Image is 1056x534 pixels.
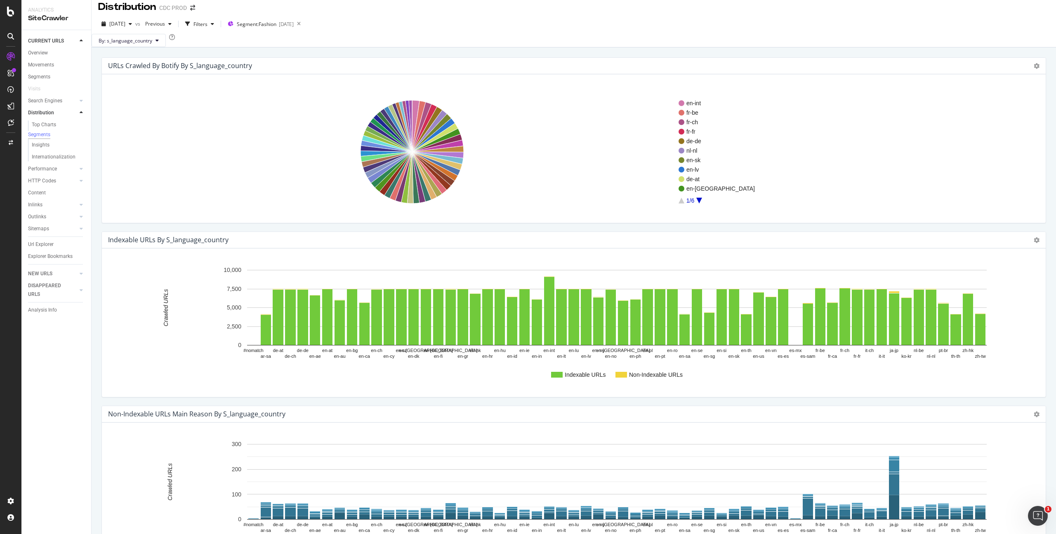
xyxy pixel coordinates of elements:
text: fr-ch [840,348,849,353]
text: fr-ca [828,528,837,533]
div: DISAPPEARED URLS [28,281,70,299]
text: it-it [879,354,885,359]
text: en-hr [482,528,493,533]
text: zh-tw [975,528,985,533]
text: en-lv [581,354,591,359]
a: DISAPPEARED URLS [28,281,77,299]
text: 7,500 [227,286,241,292]
text: it-it [879,528,885,533]
a: Segments [28,131,85,139]
button: By: s_language_country [92,34,166,47]
i: Options [1034,63,1039,69]
span: Segment: Fashion [237,21,276,28]
div: Filters [193,21,207,28]
text: nl-be [914,348,924,353]
text: en-[GEOGRAPHIC_DATA] [686,185,755,192]
text: en-my [592,522,605,527]
text: 200 [232,466,242,473]
text: fr-fr [853,528,860,533]
text: en-sg [704,354,715,359]
div: HTTP Codes [28,177,56,185]
text: en-se [691,522,703,527]
span: 2025 Aug. 15th [109,20,125,27]
text: en-bg [346,522,358,527]
a: Analysis Info [28,306,85,314]
text: en-ie [519,522,529,527]
text: en-ch [371,522,382,527]
text: ar-sa [261,354,271,359]
text: en-[GEOGRAPHIC_DATA] [596,348,650,353]
text: 2,500 [227,323,241,330]
text: fr-fr [853,354,860,359]
iframe: Intercom live chat [1028,506,1048,526]
a: Explorer Bookmarks [28,252,85,261]
text: en-cz [396,348,407,353]
text: en-hu [494,348,506,353]
span: By: s_language_country [99,37,152,44]
text: en-ca [358,354,370,359]
text: en-cz [396,522,407,527]
span: vs [135,20,142,27]
text: en-dk [408,528,420,533]
text: nl-nl [927,528,936,533]
div: Outlinks [28,213,46,221]
text: en-[GEOGRAPHIC_DATA] [424,348,477,353]
text: en-lu [569,522,579,527]
text: en-ca [358,528,370,533]
div: Segments [28,73,50,81]
text: en-pt [655,354,665,359]
text: nl-nl [927,354,936,359]
text: en-au [334,528,345,533]
text: 1/6 [686,197,695,204]
text: en-ie [519,348,529,353]
h4: URLs Crawled By Botify By s_language_country [108,60,252,71]
text: en-[GEOGRAPHIC_DATA] [399,348,453,353]
text: en-lt [557,354,566,359]
text: ja-jp [889,522,898,527]
div: CDC PROD [159,4,187,12]
text: de-at [686,176,700,182]
div: Performance [28,165,57,173]
div: Sitemaps [28,224,49,233]
div: Inlinks [28,201,42,209]
a: Sitemaps [28,224,77,233]
text: en-fi [434,354,443,359]
div: Insights [32,141,49,149]
text: en-in [532,528,542,533]
text: en-sa [679,528,691,533]
div: A chart. [108,262,1033,390]
text: en-vn [765,522,777,527]
text: en-no [605,528,616,533]
text: en-sk [686,157,701,163]
a: Visits [28,85,49,93]
text: th-th [951,528,960,533]
text: en-sk [728,528,740,533]
text: en-ae [309,354,321,359]
a: Inlinks [28,201,77,209]
text: fr-ca [828,354,837,359]
i: Options [1034,411,1039,417]
text: en-[GEOGRAPHIC_DATA] [596,522,650,527]
div: arrow-right-arrow-left [190,5,195,11]
text: en-lt [557,528,566,533]
a: Insights [32,141,85,149]
text: fr-be [816,522,825,527]
text: en-pl [643,522,653,527]
div: SiteCrawler [28,14,85,23]
text: Crawled URLs [163,289,169,326]
a: Internationalization [32,153,85,161]
div: Search Engines [28,97,62,105]
text: zh-tw [975,354,985,359]
text: es-sam [800,354,815,359]
button: Filters [182,17,217,31]
text: de-at [273,522,283,527]
text: en-fi [434,528,443,533]
h4: Non-Indexable URLs Main Reason by s_language_country [108,409,285,420]
a: Overview [28,49,85,57]
text: de-de [297,348,309,353]
text: it-ch [865,522,874,527]
text: en-au [334,354,345,359]
text: en-ph [629,354,641,359]
text: fr-ch [840,522,849,527]
text: 0 [238,342,241,349]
